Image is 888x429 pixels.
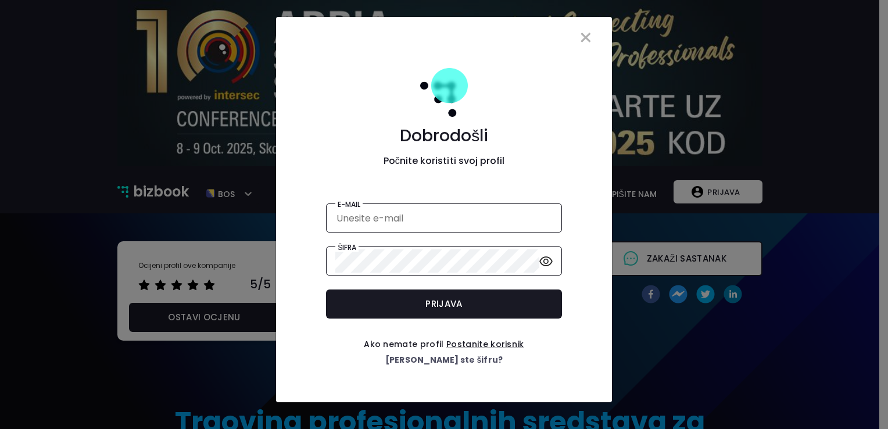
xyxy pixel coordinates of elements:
span: eye [539,255,553,268]
h5: Šifra [335,244,359,252]
h1: Dobrodošli [384,126,505,147]
button: Close [569,17,603,59]
img: login to bizbook [420,68,468,126]
h5: E-mail [335,201,363,209]
a: Postanite korisnik [446,338,524,350]
h2: Počnite koristiti svoj profil [384,155,505,190]
button: Prijava [326,289,561,319]
span: × [578,22,593,54]
h3: Ako nemate profil [364,328,524,349]
h4: [PERSON_NAME] ste šifru? [364,353,524,367]
input: Unesite e-mail [335,206,552,230]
